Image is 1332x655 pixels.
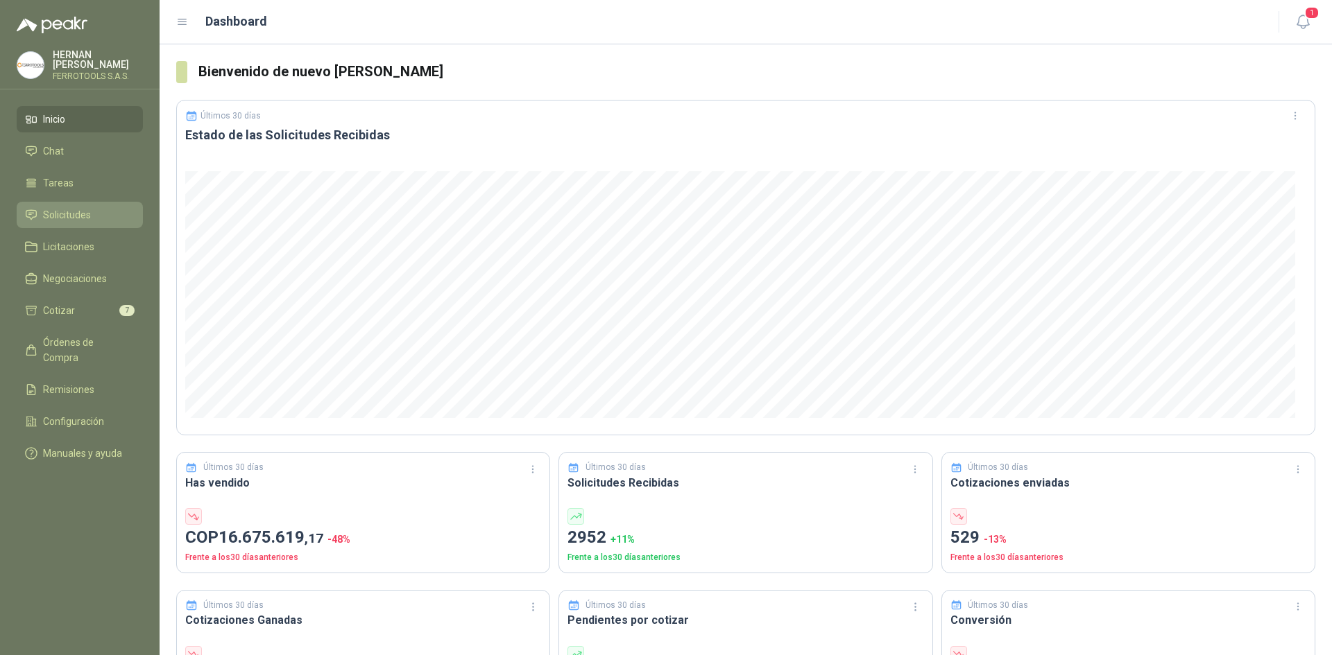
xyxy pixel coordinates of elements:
[43,414,104,429] span: Configuración
[968,461,1028,474] p: Últimos 30 días
[205,12,267,31] h1: Dashboard
[17,234,143,260] a: Licitaciones
[43,303,75,318] span: Cotizar
[219,527,323,547] span: 16.675.619
[950,474,1306,491] h3: Cotizaciones enviadas
[17,17,87,33] img: Logo peakr
[198,61,1315,82] h3: Bienvenido de nuevo [PERSON_NAME]
[185,551,541,564] p: Frente a los 30 días anteriores
[43,446,122,461] span: Manuales y ayuda
[17,265,143,292] a: Negociaciones
[43,239,94,254] span: Licitaciones
[567,551,923,564] p: Frente a los 30 días anteriores
[43,382,94,397] span: Remisiones
[17,376,143,403] a: Remisiones
[586,599,646,612] p: Últimos 30 días
[43,143,64,159] span: Chat
[567,611,923,629] h3: Pendientes por cotizar
[17,440,143,466] a: Manuales y ayuda
[43,175,74,191] span: Tareas
[17,408,143,435] a: Configuración
[185,525,541,551] p: COP
[567,525,923,551] p: 2952
[43,271,107,286] span: Negociaciones
[185,611,541,629] h3: Cotizaciones Ganadas
[17,202,143,228] a: Solicitudes
[17,52,44,78] img: Company Logo
[950,551,1306,564] p: Frente a los 30 días anteriores
[950,611,1306,629] h3: Conversión
[610,534,635,545] span: + 11 %
[567,474,923,491] h3: Solicitudes Recibidas
[1304,6,1320,19] span: 1
[327,534,350,545] span: -48 %
[968,599,1028,612] p: Últimos 30 días
[17,297,143,324] a: Cotizar7
[43,112,65,127] span: Inicio
[950,525,1306,551] p: 529
[119,305,135,316] span: 7
[43,207,91,222] span: Solicitudes
[17,170,143,196] a: Tareas
[43,335,130,365] span: Órdenes de Compra
[53,72,143,80] p: FERROTOOLS S.A.S.
[200,111,261,121] p: Últimos 30 días
[17,106,143,132] a: Inicio
[53,50,143,69] p: HERNAN [PERSON_NAME]
[305,530,323,546] span: ,17
[17,138,143,164] a: Chat
[185,474,541,491] h3: Has vendido
[17,329,143,371] a: Órdenes de Compra
[203,461,264,474] p: Últimos 30 días
[984,534,1007,545] span: -13 %
[1290,10,1315,35] button: 1
[586,461,646,474] p: Últimos 30 días
[203,599,264,612] p: Últimos 30 días
[185,127,1306,143] h3: Estado de las Solicitudes Recibidas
